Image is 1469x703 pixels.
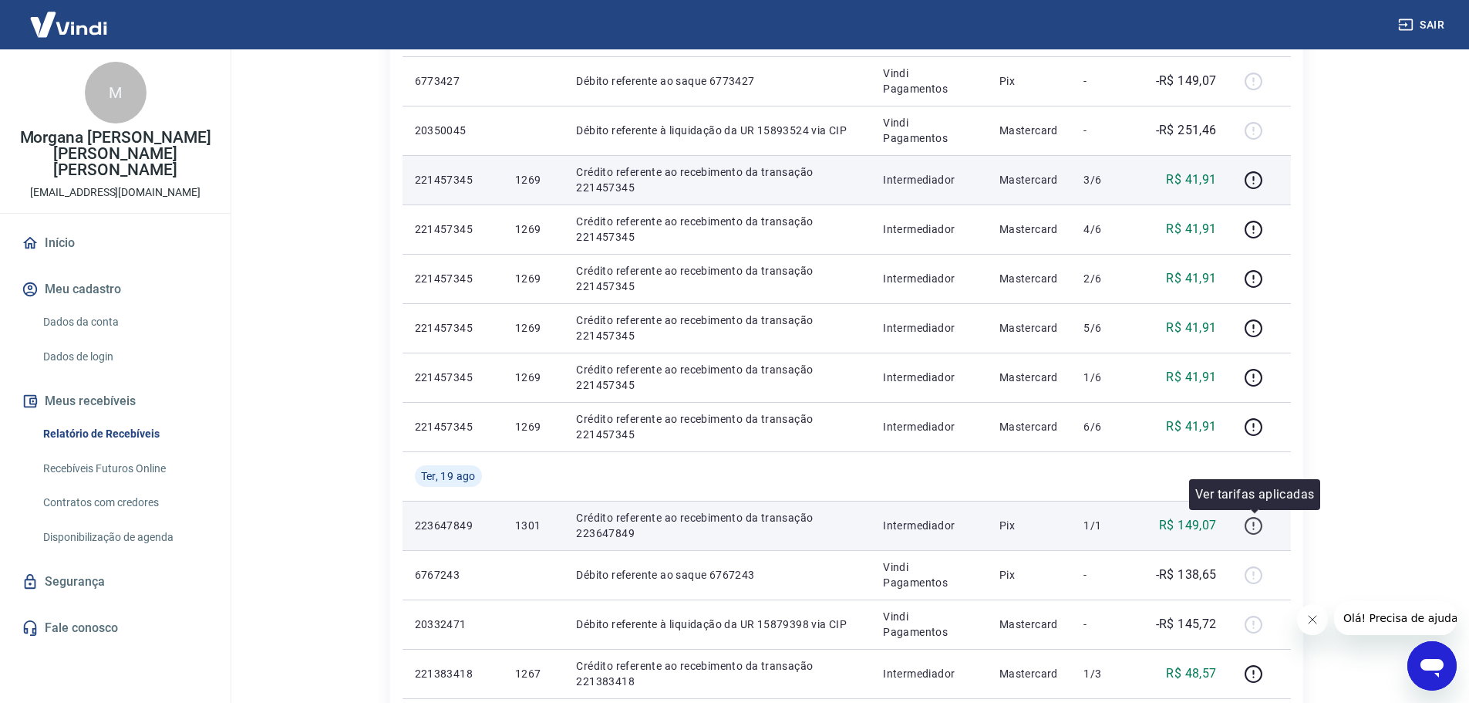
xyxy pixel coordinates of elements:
[30,184,200,201] p: [EMAIL_ADDRESS][DOMAIN_NAME]
[515,172,551,188] p: 1269
[415,419,490,434] p: 221457345
[19,611,212,645] a: Fale conosco
[415,73,490,89] p: 6773427
[415,320,490,336] p: 221457345
[576,164,858,195] p: Crédito referente ao recebimento da transação 221457345
[37,341,212,373] a: Dados de login
[883,370,975,385] p: Intermediador
[415,370,490,385] p: 221457345
[1297,604,1328,635] iframe: Fechar mensagem
[415,666,490,681] p: 221383418
[19,226,212,260] a: Início
[12,130,218,178] p: Morgana [PERSON_NAME] [PERSON_NAME] [PERSON_NAME]
[576,214,858,245] p: Crédito referente ao recebimento da transação 221457345
[1083,172,1129,188] p: 3/6
[1395,11,1450,39] button: Sair
[999,271,1060,286] p: Mastercard
[999,617,1060,632] p: Mastercard
[37,487,212,519] a: Contratos com credores
[576,313,858,343] p: Crédito referente ao recebimento da transação 221457345
[37,418,212,450] a: Relatório de Recebíveis
[1156,566,1217,584] p: -R$ 138,65
[1083,221,1129,237] p: 4/6
[515,221,551,237] p: 1269
[415,567,490,583] p: 6767243
[19,272,212,306] button: Meu cadastro
[1083,419,1129,434] p: 6/6
[515,370,551,385] p: 1269
[999,370,1060,385] p: Mastercard
[1195,485,1314,504] p: Ver tarifas aplicadas
[515,320,551,336] p: 1269
[515,419,551,434] p: 1269
[1083,666,1129,681] p: 1/3
[883,66,975,96] p: Vindi Pagamentos
[1083,271,1129,286] p: 2/6
[37,306,212,338] a: Dados da conta
[1166,368,1216,387] p: R$ 41,91
[421,468,476,484] span: Ter, 19 ago
[1166,417,1216,436] p: R$ 41,91
[1083,123,1129,138] p: -
[19,565,212,599] a: Segurança
[883,559,975,590] p: Vindi Pagamentos
[515,666,551,681] p: 1267
[576,362,858,393] p: Crédito referente ao recebimento da transação 221457345
[576,567,858,583] p: Débito referente ao saque 6767243
[1083,617,1129,632] p: -
[1156,72,1217,90] p: -R$ 149,07
[19,384,212,418] button: Meus recebíveis
[19,1,119,48] img: Vindi
[1166,220,1216,238] p: R$ 41,91
[999,419,1060,434] p: Mastercard
[999,567,1060,583] p: Pix
[415,221,490,237] p: 221457345
[37,453,212,485] a: Recebíveis Futuros Online
[883,609,975,640] p: Vindi Pagamentos
[999,518,1060,533] p: Pix
[999,666,1060,681] p: Mastercard
[1166,269,1216,288] p: R$ 41,91
[883,172,975,188] p: Intermediador
[1083,73,1129,89] p: -
[515,271,551,286] p: 1269
[1159,516,1217,535] p: R$ 149,07
[576,510,858,541] p: Crédito referente ao recebimento da transação 223647849
[1166,319,1216,337] p: R$ 41,91
[999,172,1060,188] p: Mastercard
[37,522,212,553] a: Disponibilização de agenda
[1156,121,1217,140] p: -R$ 251,46
[576,658,858,689] p: Crédito referente ao recebimento da transação 221383418
[1156,615,1217,634] p: -R$ 145,72
[576,617,858,632] p: Débito referente à liquidação da UR 15879398 via CIP
[576,123,858,138] p: Débito referente à liquidação da UR 15893524 via CIP
[883,419,975,434] p: Intermediador
[576,263,858,294] p: Crédito referente ao recebimento da transação 221457345
[999,221,1060,237] p: Mastercard
[415,518,490,533] p: 223647849
[999,320,1060,336] p: Mastercard
[883,666,975,681] p: Intermediador
[415,271,490,286] p: 221457345
[883,320,975,336] p: Intermediador
[1166,171,1216,189] p: R$ 41,91
[576,73,858,89] p: Débito referente ao saque 6773427
[883,518,975,533] p: Intermediador
[515,518,551,533] p: 1301
[1166,664,1216,683] p: R$ 48,57
[999,73,1060,89] p: Pix
[1083,567,1129,583] p: -
[883,115,975,146] p: Vindi Pagamentos
[999,123,1060,138] p: Mastercard
[1083,320,1129,336] p: 5/6
[883,221,975,237] p: Intermediador
[85,62,147,123] div: M
[1334,601,1457,635] iframe: Mensagem da empresa
[415,172,490,188] p: 221457345
[415,617,490,632] p: 20332471
[1407,641,1457,691] iframe: Botão para abrir a janela de mensagens
[415,123,490,138] p: 20350045
[883,271,975,286] p: Intermediador
[1083,370,1129,385] p: 1/6
[1083,518,1129,533] p: 1/1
